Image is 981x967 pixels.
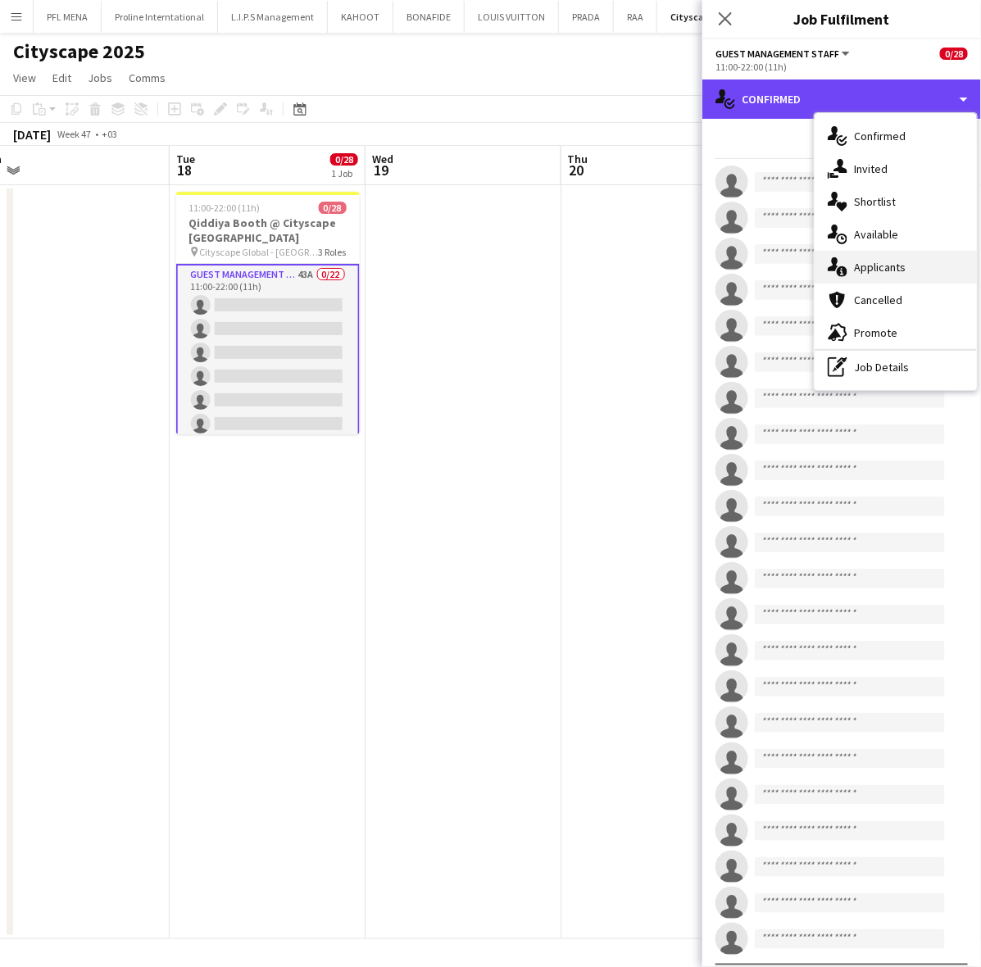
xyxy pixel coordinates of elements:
span: Shortlist [854,194,896,209]
button: PFL MENA [34,1,102,33]
div: [DATE] [13,126,51,143]
div: Confirmed [702,79,981,119]
div: +03 [102,128,117,140]
h3: Qiddiya Booth @ Cityscape [GEOGRAPHIC_DATA] [176,216,360,245]
span: Promote [854,325,897,340]
span: 11:00-22:00 (11h) [189,202,261,214]
div: Job Details [815,351,977,384]
button: Proline Interntational [102,1,218,33]
div: 11:00-22:00 (11h) [715,61,968,73]
button: BONAFIDE [393,1,465,33]
a: View [7,67,43,89]
span: Jobs [88,70,112,85]
span: 20 [565,161,588,179]
a: Edit [46,67,78,89]
span: Tue [176,152,195,166]
button: KAHOOT [328,1,393,33]
span: Available [854,227,898,242]
span: Edit [52,70,71,85]
span: Cityscape Global - [GEOGRAPHIC_DATA] [200,246,319,258]
span: Confirmed [854,129,906,143]
button: L.I.P.S Management [218,1,328,33]
button: PRADA [559,1,614,33]
span: Invited [854,161,888,176]
span: 3 Roles [319,246,347,258]
button: Guest Management Staff [715,48,852,60]
span: Cancelled [854,293,902,307]
button: RAA [614,1,657,33]
button: LOUIS VUITTON [465,1,559,33]
span: Applicants [854,260,906,275]
span: Thu [568,152,588,166]
a: Jobs [81,67,119,89]
div: 1 Job [331,167,357,179]
span: 0/28 [319,202,347,214]
span: 19 [370,161,393,179]
h3: Job Fulfilment [702,8,981,30]
h1: Cityscape 2025 [13,39,145,64]
span: Week 47 [54,128,95,140]
app-card-role: Guest Management Staff43A0/2211:00-22:00 (11h) [176,264,360,822]
span: View [13,70,36,85]
span: 0/28 [330,153,358,166]
span: Guest Management Staff [715,48,839,60]
span: 18 [174,161,195,179]
span: 0/28 [940,48,968,60]
span: Comms [129,70,166,85]
button: Cityscape 2025 [657,1,750,33]
span: Wed [372,152,393,166]
a: Comms [122,67,172,89]
app-job-card: 11:00-22:00 (11h)0/28Qiddiya Booth @ Cityscape [GEOGRAPHIC_DATA] Cityscape Global - [GEOGRAPHIC_D... [176,192,360,434]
